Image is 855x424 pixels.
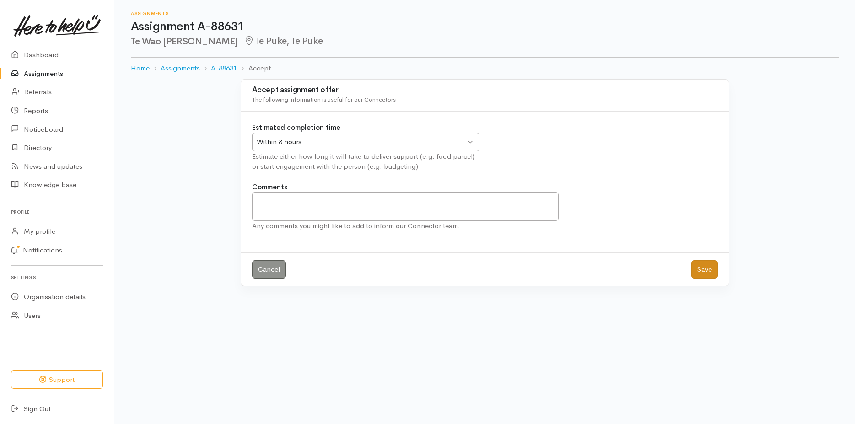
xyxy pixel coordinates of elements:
[11,271,103,284] h6: Settings
[243,35,323,47] span: Te Puke, Te Puke
[252,182,287,193] label: Comments
[131,20,839,33] h1: Assignment A-88631
[237,63,270,74] li: Accept
[131,63,150,74] a: Home
[211,63,237,74] a: A-88631
[252,260,286,279] a: Cancel
[252,86,718,95] h3: Accept assignment offer
[131,36,839,47] h2: Te Wao [PERSON_NAME]
[11,370,103,389] button: Support
[252,123,340,133] label: Estimated completion time
[691,260,718,279] button: Save
[252,221,559,231] div: Any comments you might like to add to inform our Connector team.
[11,206,103,218] h6: Profile
[161,63,200,74] a: Assignments
[131,11,839,16] h6: Assignments
[252,96,396,103] span: The following information is useful for our Connectors
[131,58,839,79] nav: breadcrumb
[252,151,479,172] div: Estimate either how long it will take to deliver support (e.g. food parcel) or start engagement w...
[257,137,466,147] div: Within 8 hours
